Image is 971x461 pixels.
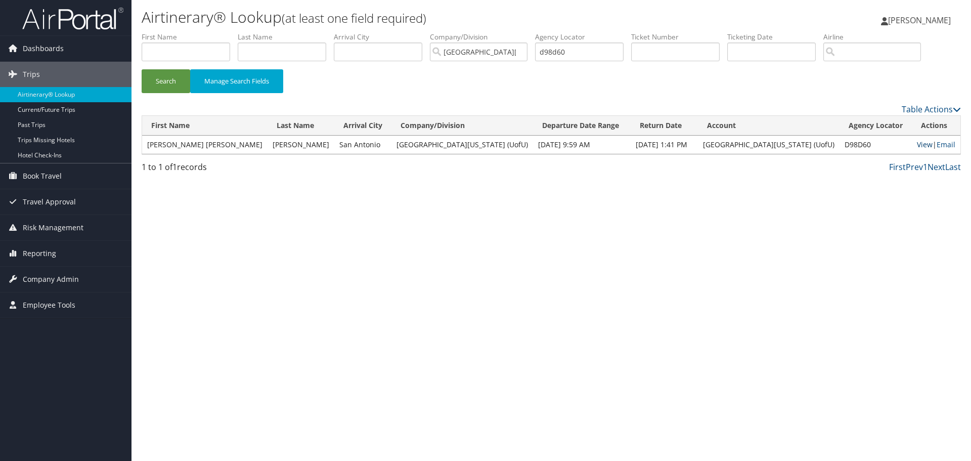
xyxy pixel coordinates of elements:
[334,116,391,136] th: Arrival City: activate to sort column ascending
[840,136,912,154] td: D98D60
[698,116,840,136] th: Account: activate to sort column ascending
[334,32,430,42] label: Arrival City
[142,32,238,42] label: First Name
[334,136,391,154] td: San Antonio
[23,241,56,266] span: Reporting
[142,116,268,136] th: First Name: activate to sort column ascending
[912,136,960,154] td: |
[631,136,698,154] td: [DATE] 1:41 PM
[23,215,83,240] span: Risk Management
[912,116,960,136] th: Actions
[430,32,535,42] label: Company/Division
[238,32,334,42] label: Last Name
[391,116,533,136] th: Company/Division
[23,189,76,215] span: Travel Approval
[282,10,426,26] small: (at least one field required)
[727,32,823,42] label: Ticketing Date
[190,69,283,93] button: Manage Search Fields
[142,7,688,28] h1: Airtinerary® Lookup
[172,161,177,173] span: 1
[391,136,533,154] td: [GEOGRAPHIC_DATA][US_STATE] (UofU)
[823,32,929,42] label: Airline
[923,161,928,173] a: 1
[268,136,334,154] td: [PERSON_NAME]
[533,116,631,136] th: Departure Date Range: activate to sort column ascending
[698,136,840,154] td: [GEOGRAPHIC_DATA][US_STATE] (UofU)
[881,5,961,35] a: [PERSON_NAME]
[23,163,62,189] span: Book Travel
[535,32,631,42] label: Agency Locator
[142,161,335,178] div: 1 to 1 of records
[142,69,190,93] button: Search
[23,267,79,292] span: Company Admin
[840,116,912,136] th: Agency Locator: activate to sort column ascending
[906,161,923,173] a: Prev
[945,161,961,173] a: Last
[917,140,933,149] a: View
[268,116,334,136] th: Last Name: activate to sort column ascending
[928,161,945,173] a: Next
[23,62,40,87] span: Trips
[142,136,268,154] td: [PERSON_NAME] [PERSON_NAME]
[631,32,727,42] label: Ticket Number
[888,15,951,26] span: [PERSON_NAME]
[22,7,123,30] img: airportal-logo.png
[533,136,631,154] td: [DATE] 9:59 AM
[23,36,64,61] span: Dashboards
[902,104,961,115] a: Table Actions
[631,116,698,136] th: Return Date: activate to sort column ascending
[23,292,75,318] span: Employee Tools
[889,161,906,173] a: First
[937,140,955,149] a: Email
